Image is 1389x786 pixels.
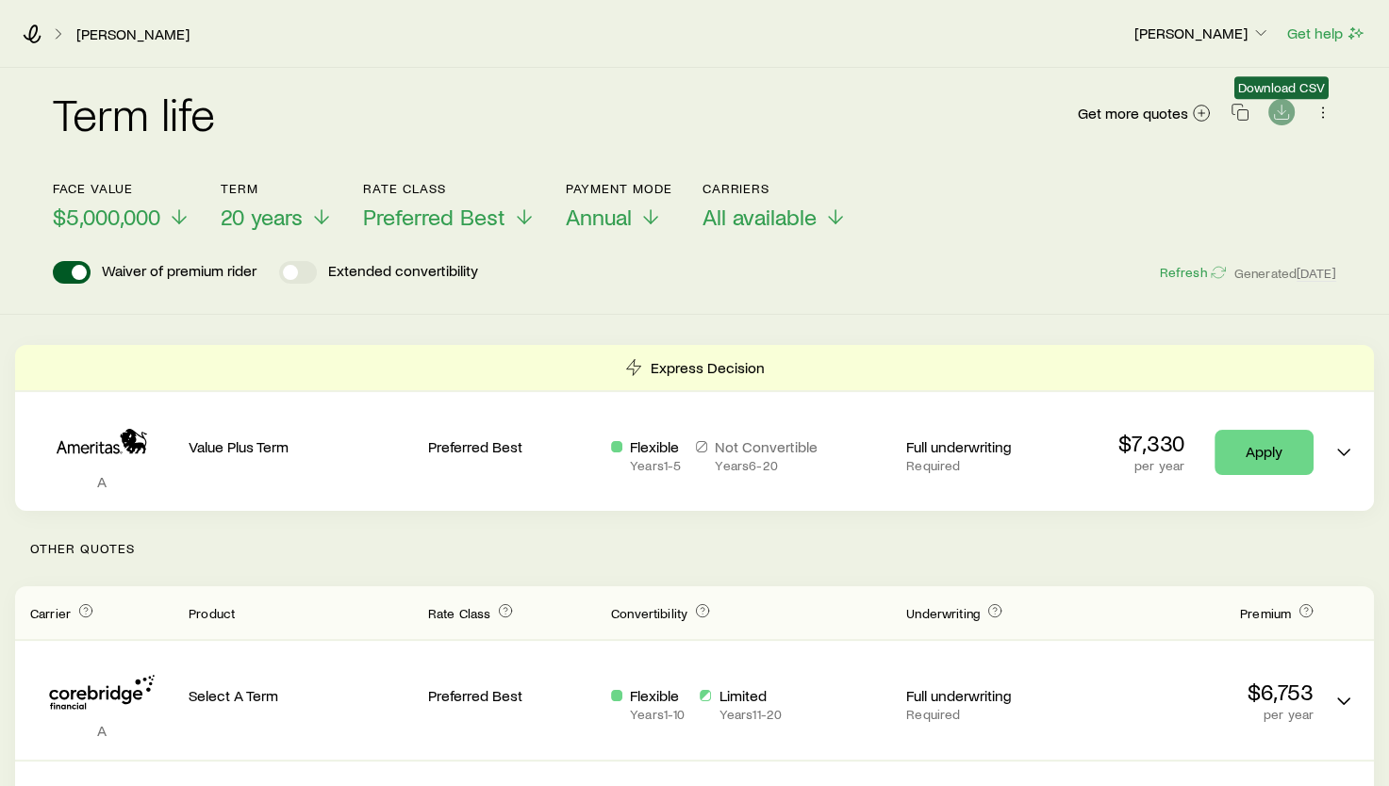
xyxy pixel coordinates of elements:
[630,686,685,705] p: Flexible
[1133,23,1271,45] button: [PERSON_NAME]
[1234,265,1336,282] span: Generated
[566,204,632,230] span: Annual
[189,437,413,456] p: Value Plus Term
[30,605,71,621] span: Carrier
[53,90,215,136] h2: Term life
[1118,430,1184,456] p: $7,330
[30,472,174,491] p: A
[428,437,596,456] p: Preferred Best
[15,511,1374,586] p: Other Quotes
[189,605,235,621] span: Product
[651,358,765,377] p: Express Decision
[221,204,303,230] span: 20 years
[566,181,672,231] button: Payment ModeAnnual
[703,204,817,230] span: All available
[53,181,190,196] p: Face value
[75,25,190,43] a: [PERSON_NAME]
[363,204,505,230] span: Preferred Best
[1089,679,1314,705] p: $6,753
[1089,707,1314,722] p: per year
[1158,264,1226,282] button: Refresh
[566,181,672,196] p: Payment Mode
[1297,265,1336,282] span: [DATE]
[428,686,596,705] p: Preferred Best
[906,707,1074,722] p: Required
[221,181,333,231] button: Term20 years
[703,181,847,231] button: CarriersAll available
[611,605,687,621] span: Convertibility
[1286,23,1366,44] button: Get help
[1078,106,1188,121] span: Get more quotes
[1215,430,1314,475] a: Apply
[1268,106,1295,124] a: Download CSV
[906,686,1074,705] p: Full underwriting
[53,181,190,231] button: Face value$5,000,000
[906,458,1074,473] p: Required
[719,707,782,722] p: Years 11 - 20
[1134,24,1270,42] p: [PERSON_NAME]
[630,437,681,456] p: Flexible
[53,204,160,230] span: $5,000,000
[1118,458,1184,473] p: per year
[363,181,536,231] button: Rate ClassPreferred Best
[703,181,847,196] p: Carriers
[428,605,491,621] span: Rate Class
[906,437,1074,456] p: Full underwriting
[715,437,818,456] p: Not Convertible
[363,181,536,196] p: Rate Class
[102,261,256,284] p: Waiver of premium rider
[719,686,782,705] p: Limited
[189,686,413,705] p: Select A Term
[221,181,333,196] p: Term
[630,458,681,473] p: Years 1 - 5
[15,345,1374,511] div: Term quotes
[715,458,818,473] p: Years 6 - 20
[906,605,980,621] span: Underwriting
[630,707,685,722] p: Years 1 - 10
[1240,605,1291,621] span: Premium
[1077,103,1212,124] a: Get more quotes
[30,721,174,740] p: A
[328,261,478,284] p: Extended convertibility
[1238,80,1325,95] span: Download CSV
